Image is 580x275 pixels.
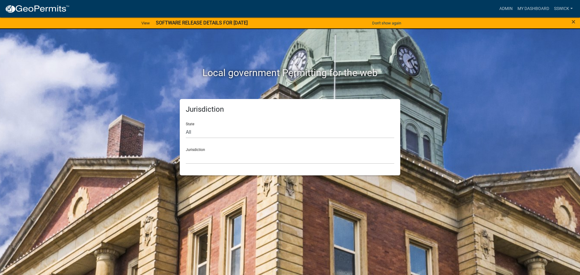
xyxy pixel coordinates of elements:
span: × [572,18,575,26]
h2: Local government Permitting for the web [122,67,458,78]
h5: Jurisdiction [186,105,394,114]
a: My Dashboard [515,3,552,14]
a: sswick [552,3,575,14]
strong: SOFTWARE RELEASE DETAILS FOR [DATE] [156,20,248,26]
button: Close [572,18,575,25]
a: View [139,18,152,28]
a: Admin [497,3,515,14]
button: Don't show again [370,18,404,28]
